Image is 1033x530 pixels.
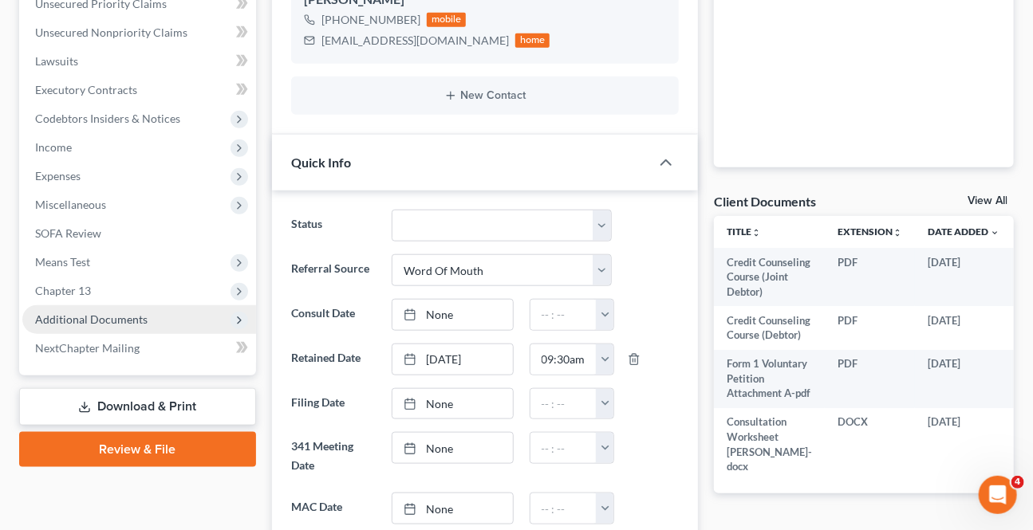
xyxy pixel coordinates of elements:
[35,198,106,211] span: Miscellaneous
[35,284,91,297] span: Chapter 13
[291,155,351,170] span: Quick Info
[893,228,902,238] i: unfold_more
[915,408,1012,481] td: [DATE]
[915,306,1012,350] td: [DATE]
[714,408,825,481] td: Consultation Worksheet [PERSON_NAME]-docx
[35,169,81,183] span: Expenses
[825,306,915,350] td: PDF
[283,344,384,375] label: Retained Date
[392,389,512,419] a: None
[35,226,101,240] span: SOFA Review
[35,54,78,68] span: Lawsuits
[825,408,915,481] td: DOCX
[283,432,384,480] label: 341 Meeting Date
[825,248,915,306] td: PDF
[35,26,187,39] span: Unsecured Nonpriority Claims
[714,350,825,408] td: Form 1 Voluntary Petition Attachment A-pdf
[990,228,999,238] i: expand_more
[35,112,180,125] span: Codebtors Insiders & Notices
[283,210,384,241] label: Status
[392,300,512,330] a: None
[915,350,1012,408] td: [DATE]
[714,193,816,210] div: Client Documents
[979,476,1017,514] iframe: Intercom live chat
[392,493,512,524] a: None
[35,83,137,96] span: Executory Contracts
[392,433,512,463] a: None
[968,195,1007,206] a: View All
[22,47,256,76] a: Lawsuits
[22,18,256,47] a: Unsecured Nonpriority Claims
[714,248,825,306] td: Credit Counseling Course (Joint Debtor)
[35,255,90,269] span: Means Test
[515,33,550,48] div: home
[283,388,384,420] label: Filing Date
[35,341,140,355] span: NextChapter Mailing
[530,344,597,375] input: -- : --
[1011,476,1024,489] span: 4
[530,389,597,419] input: -- : --
[19,388,256,426] a: Download & Print
[928,226,999,238] a: Date Added expand_more
[19,432,256,467] a: Review & File
[392,344,512,375] a: [DATE]
[283,493,384,524] label: MAC Date
[915,248,1012,306] td: [DATE]
[35,312,148,326] span: Additional Documents
[35,140,72,154] span: Income
[321,12,420,28] div: [PHONE_NUMBER]
[283,299,384,331] label: Consult Date
[22,219,256,248] a: SOFA Review
[22,334,256,363] a: NextChapter Mailing
[714,306,825,350] td: Credit Counseling Course (Debtor)
[427,13,467,27] div: mobile
[22,76,256,104] a: Executory Contracts
[530,493,597,524] input: -- : --
[530,300,597,330] input: -- : --
[283,254,384,286] label: Referral Source
[321,33,509,49] div: [EMAIL_ADDRESS][DOMAIN_NAME]
[825,350,915,408] td: PDF
[838,226,902,238] a: Extensionunfold_more
[530,433,597,463] input: -- : --
[304,89,666,102] button: New Contact
[751,228,761,238] i: unfold_more
[727,226,761,238] a: Titleunfold_more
